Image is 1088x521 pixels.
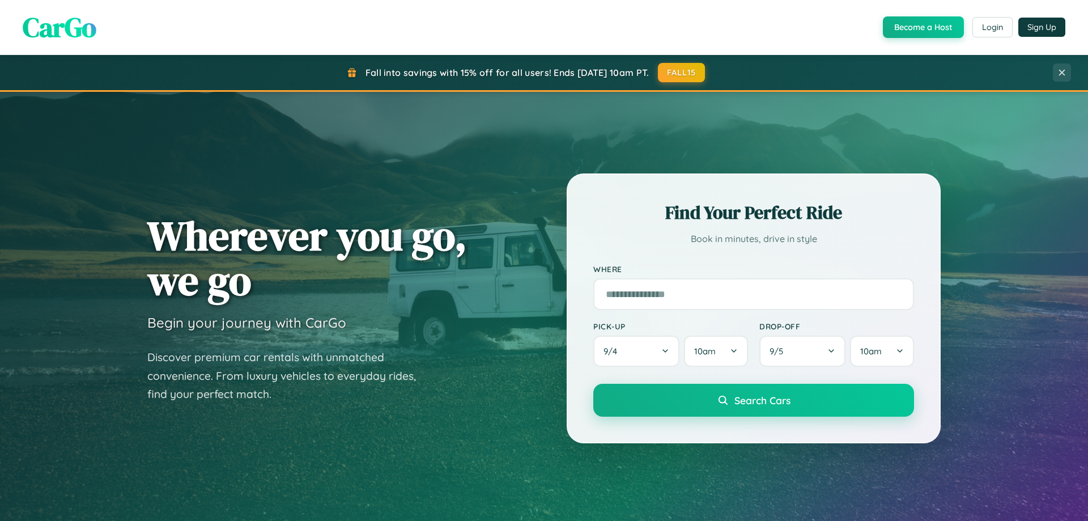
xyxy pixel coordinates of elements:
[147,348,431,404] p: Discover premium car rentals with unmatched convenience. From luxury vehicles to everyday rides, ...
[593,264,914,274] label: Where
[593,384,914,417] button: Search Cars
[593,200,914,225] h2: Find Your Perfect Ride
[759,336,845,367] button: 9/5
[658,63,705,82] button: FALL15
[684,336,748,367] button: 10am
[147,213,467,303] h1: Wherever you go, we go
[734,394,790,406] span: Search Cars
[23,9,96,46] span: CarGo
[365,67,649,78] span: Fall into savings with 15% off for all users! Ends [DATE] 10am PT.
[593,336,679,367] button: 9/4
[593,321,748,331] label: Pick-up
[603,346,623,357] span: 9 / 4
[1018,18,1065,37] button: Sign Up
[759,321,914,331] label: Drop-off
[860,346,882,357] span: 10am
[593,231,914,247] p: Book in minutes, drive in style
[147,314,346,331] h3: Begin your journey with CarGo
[972,17,1013,37] button: Login
[850,336,914,367] button: 10am
[694,346,716,357] span: 10am
[883,16,964,38] button: Become a Host
[770,346,789,357] span: 9 / 5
